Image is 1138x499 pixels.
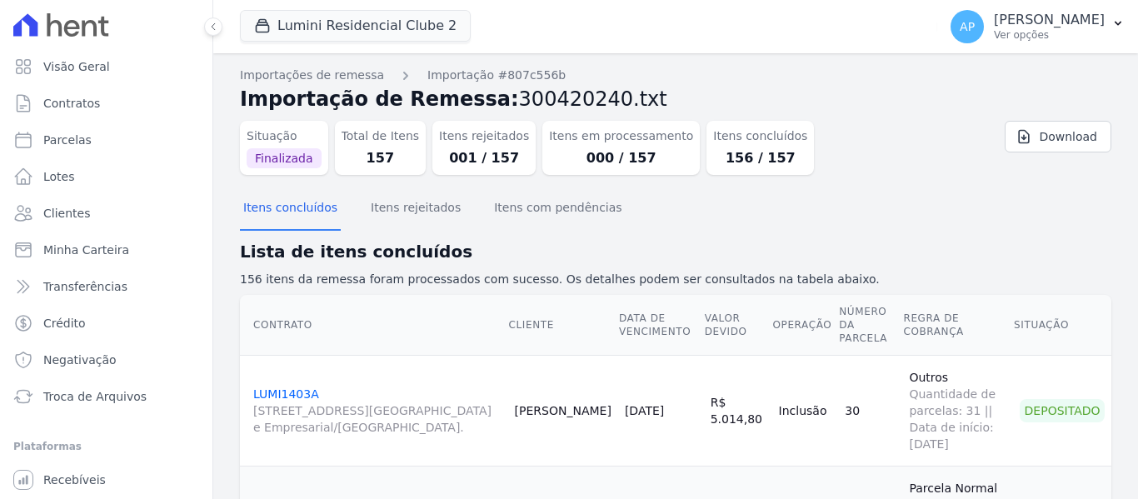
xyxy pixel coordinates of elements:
[508,355,618,466] td: [PERSON_NAME]
[772,295,839,356] th: Operação
[43,168,75,185] span: Lotes
[7,87,206,120] a: Contratos
[7,270,206,303] a: Transferências
[960,21,975,32] span: AP
[240,187,341,231] button: Itens concluídos
[7,123,206,157] a: Parcelas
[1020,399,1105,422] div: Depositado
[772,355,839,466] td: Inclusão
[240,239,1111,264] h2: Lista de itens concluídos
[618,355,704,466] td: [DATE]
[240,271,1111,288] p: 156 itens da remessa foram processados com sucesso. Os detalhes podem ser consultados na tabela a...
[367,187,464,231] button: Itens rejeitados
[7,343,206,377] a: Negativação
[838,355,902,466] td: 30
[43,132,92,148] span: Parcelas
[43,205,90,222] span: Clientes
[902,355,1013,466] td: Outros
[994,28,1105,42] p: Ver opções
[549,127,693,145] dt: Itens em processamento
[519,87,667,111] span: 300420240.txt
[43,388,147,405] span: Troca de Arquivos
[253,402,502,436] span: [STREET_ADDRESS][GEOGRAPHIC_DATA] e Empresarial/[GEOGRAPHIC_DATA].
[247,127,322,145] dt: Situação
[240,67,384,84] a: Importações de remessa
[618,295,704,356] th: Data de Vencimento
[508,295,618,356] th: Cliente
[902,295,1013,356] th: Regra de Cobrança
[994,12,1105,28] p: [PERSON_NAME]
[1013,295,1111,356] th: Situação
[253,387,502,436] a: LUMI1403A[STREET_ADDRESS][GEOGRAPHIC_DATA] e Empresarial/[GEOGRAPHIC_DATA].
[13,437,199,457] div: Plataformas
[43,242,129,258] span: Minha Carteira
[7,463,206,497] a: Recebíveis
[704,295,772,356] th: Valor devido
[7,233,206,267] a: Minha Carteira
[240,84,1111,114] h2: Importação de Remessa:
[43,95,100,112] span: Contratos
[427,67,566,84] a: Importação #807c556b
[937,3,1138,50] button: AP [PERSON_NAME] Ver opções
[7,380,206,413] a: Troca de Arquivos
[704,355,772,466] td: R$ 5.014,80
[7,197,206,230] a: Clientes
[43,472,106,488] span: Recebíveis
[7,160,206,193] a: Lotes
[43,315,86,332] span: Crédito
[439,127,529,145] dt: Itens rejeitados
[43,278,127,295] span: Transferências
[909,386,1006,452] span: Quantidade de parcelas: 31 || Data de início: [DATE]
[549,148,693,168] dd: 000 / 157
[342,148,420,168] dd: 157
[247,148,322,168] span: Finalizada
[838,295,902,356] th: Número da Parcela
[491,187,625,231] button: Itens com pendências
[342,127,420,145] dt: Total de Itens
[7,307,206,340] a: Crédito
[7,50,206,83] a: Visão Geral
[240,295,508,356] th: Contrato
[713,127,807,145] dt: Itens concluídos
[43,58,110,75] span: Visão Geral
[439,148,529,168] dd: 001 / 157
[43,352,117,368] span: Negativação
[713,148,807,168] dd: 156 / 157
[240,67,1111,84] nav: Breadcrumb
[240,10,471,42] button: Lumini Residencial Clube 2
[1005,121,1111,152] a: Download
